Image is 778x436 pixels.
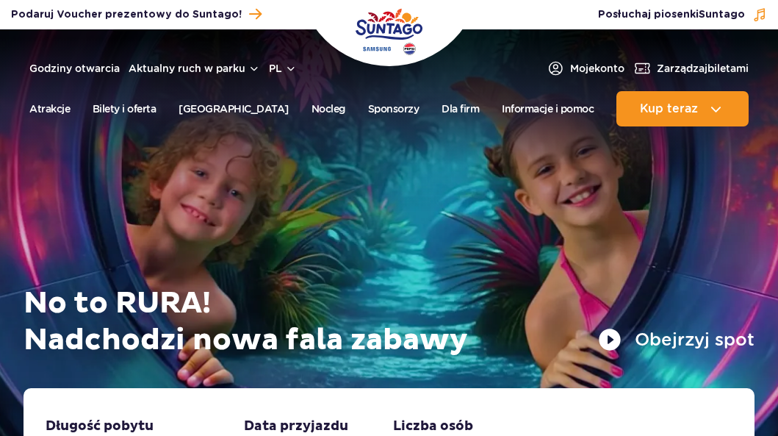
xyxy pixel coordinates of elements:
a: Nocleg [311,91,345,126]
button: Posłuchaj piosenkiSuntago [598,7,767,22]
a: Podaruj Voucher prezentowy do Suntago! [11,4,262,24]
span: Kup teraz [640,102,698,115]
span: Moje konto [570,61,624,76]
a: Atrakcje [29,91,70,126]
span: Podaruj Voucher prezentowy do Suntago! [11,7,242,22]
a: Dla firm [442,91,479,126]
a: Informacje i pomoc [502,91,594,126]
a: Godziny otwarcia [29,61,120,76]
a: Bilety i oferta [93,91,156,126]
span: Data przyjazdu [244,418,348,435]
button: Aktualny ruch w parku [129,62,260,74]
button: Obejrzyj spot [598,328,754,351]
span: Posłuchaj piosenki [598,7,745,22]
span: Długość pobytu [46,418,154,435]
a: [GEOGRAPHIC_DATA] [179,91,289,126]
span: Liczba osób [393,418,473,435]
a: Sponsorzy [368,91,419,126]
a: Zarządzajbiletami [633,60,749,77]
span: Zarządzaj biletami [657,61,749,76]
a: Mojekonto [547,60,624,77]
span: Suntago [699,10,745,20]
h1: No to RURA! Nadchodzi nowa fala zabawy [24,285,754,359]
button: Kup teraz [616,91,749,126]
button: pl [269,61,297,76]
